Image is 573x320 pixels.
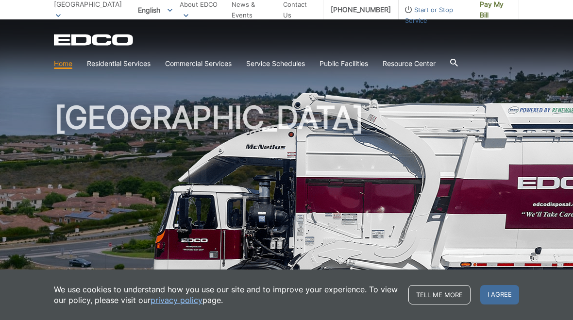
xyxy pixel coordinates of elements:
a: privacy policy [151,295,202,305]
a: Tell me more [408,285,471,304]
a: Public Facilities [320,58,368,69]
a: Commercial Services [165,58,232,69]
a: Residential Services [87,58,151,69]
span: English [131,2,180,18]
a: Home [54,58,72,69]
a: EDCD logo. Return to the homepage. [54,34,135,46]
a: Resource Center [383,58,436,69]
span: I agree [480,285,519,304]
p: We use cookies to understand how you use our site and to improve your experience. To view our pol... [54,284,399,305]
h1: [GEOGRAPHIC_DATA] [54,102,519,315]
a: Service Schedules [246,58,305,69]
